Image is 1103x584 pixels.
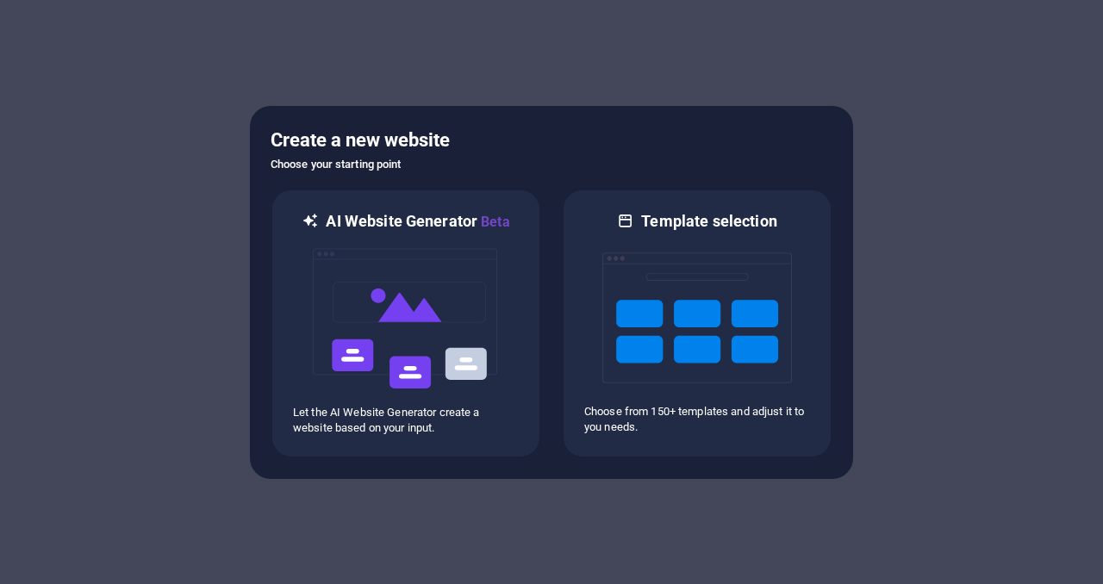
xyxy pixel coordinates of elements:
h5: Create a new website [271,127,832,154]
div: Template selectionChoose from 150+ templates and adjust it to you needs. [562,189,832,458]
p: Let the AI Website Generator create a website based on your input. [293,405,519,436]
h6: Template selection [641,211,776,232]
h6: Choose your starting point [271,154,832,175]
h6: AI Website Generator [326,211,509,233]
div: AI Website GeneratorBetaaiLet the AI Website Generator create a website based on your input. [271,189,541,458]
span: Beta [477,214,510,230]
p: Choose from 150+ templates and adjust it to you needs. [584,404,810,435]
img: ai [311,233,501,405]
